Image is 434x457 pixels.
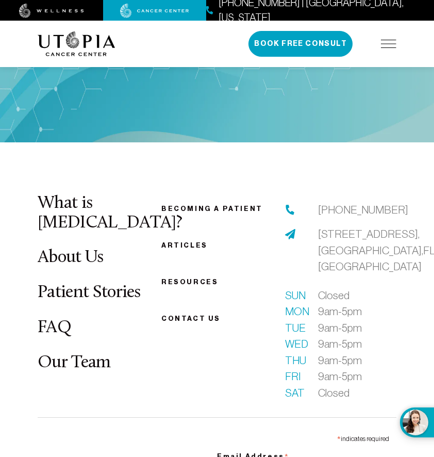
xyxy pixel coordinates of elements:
[38,354,111,372] a: Our Team
[38,284,141,302] a: Patient Stories
[318,287,349,304] span: Closed
[285,287,306,304] span: Sun
[38,31,115,56] img: logo
[318,336,362,352] span: 9am-5pm
[161,278,218,286] a: Resources
[38,319,71,337] a: FAQ
[318,202,408,218] a: [PHONE_NUMBER]
[285,303,306,320] span: Mon
[285,205,295,215] img: phone
[38,249,104,267] a: About Us
[161,315,221,322] span: Contact us
[381,40,396,48] img: icon-hamburger
[248,31,353,57] button: Book Free Consult
[19,4,84,18] img: wellness
[161,241,208,249] a: Articles
[285,229,295,239] img: address
[120,4,189,18] img: cancer center
[285,352,306,369] span: Thu
[161,205,263,213] a: Becoming a patient
[285,320,306,336] span: Tue
[318,320,362,336] span: 9am-5pm
[318,352,362,369] span: 9am-5pm
[285,385,306,401] span: Sat
[285,336,306,352] span: Wed
[318,368,362,385] span: 9am-5pm
[318,385,349,401] span: Closed
[217,430,389,445] div: indicates required
[318,303,362,320] span: 9am-5pm
[38,194,182,232] a: What is [MEDICAL_DATA]?
[285,368,306,385] span: Fri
